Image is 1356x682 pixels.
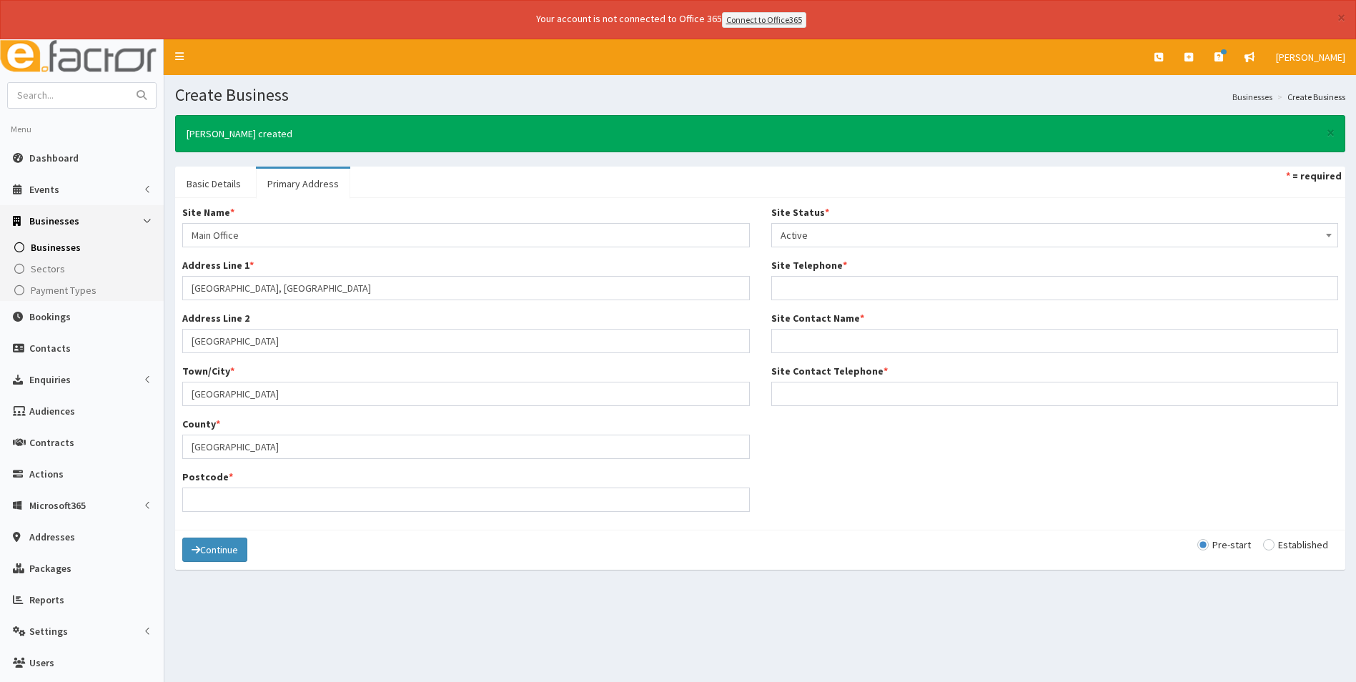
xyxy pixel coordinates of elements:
[29,214,79,227] span: Businesses
[31,284,96,297] span: Payment Types
[29,656,54,669] span: Users
[722,12,806,28] a: Connect to Office365
[253,11,1089,28] div: Your account is not connected to Office 365
[1292,169,1342,182] strong: = required
[29,625,68,638] span: Settings
[182,258,254,272] label: Address Line 1
[175,86,1345,104] h1: Create Business
[29,183,59,196] span: Events
[175,115,1345,152] div: [PERSON_NAME] created
[29,436,74,449] span: Contracts
[29,499,86,512] span: Microsoft365
[182,470,233,484] label: Postcode
[29,342,71,355] span: Contacts
[771,311,864,325] label: Site Contact Name
[1274,91,1345,103] li: Create Business
[1276,51,1345,64] span: [PERSON_NAME]
[4,237,164,258] a: Businesses
[1337,10,1345,25] button: ×
[781,225,1330,245] span: Active
[1327,125,1335,140] button: ×
[29,468,64,480] span: Actions
[29,152,79,164] span: Dashboard
[771,223,1339,247] span: Active
[182,538,247,562] button: Continue
[29,530,75,543] span: Addresses
[29,562,71,575] span: Packages
[182,364,234,378] label: Town/City
[182,311,249,325] label: Address Line 2
[31,262,65,275] span: Sectors
[1265,39,1356,75] a: [PERSON_NAME]
[256,169,350,199] a: Primary Address
[29,373,71,386] span: Enquiries
[29,405,75,417] span: Audiences
[1197,540,1251,550] label: Pre-start
[4,280,164,301] a: Payment Types
[4,258,164,280] a: Sectors
[175,169,252,199] a: Basic Details
[182,417,220,431] label: County
[182,205,234,219] label: Site Name
[8,83,128,108] input: Search...
[771,364,888,378] label: Site Contact Telephone
[29,310,71,323] span: Bookings
[31,241,81,254] span: Businesses
[29,593,64,606] span: Reports
[1232,91,1272,103] a: Businesses
[771,205,829,219] label: Site Status
[771,258,847,272] label: Site Telephone
[1263,540,1328,550] label: Established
